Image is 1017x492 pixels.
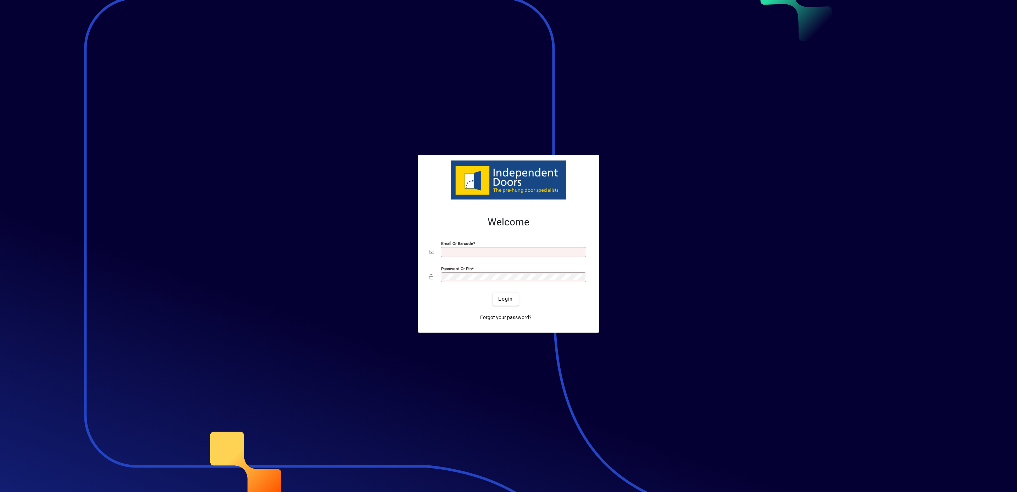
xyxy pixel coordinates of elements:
[480,314,532,321] span: Forgot your password?
[493,293,518,306] button: Login
[441,266,472,271] mat-label: Password or Pin
[429,216,588,228] h2: Welcome
[477,311,534,324] a: Forgot your password?
[498,295,513,303] span: Login
[441,241,473,246] mat-label: Email or Barcode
